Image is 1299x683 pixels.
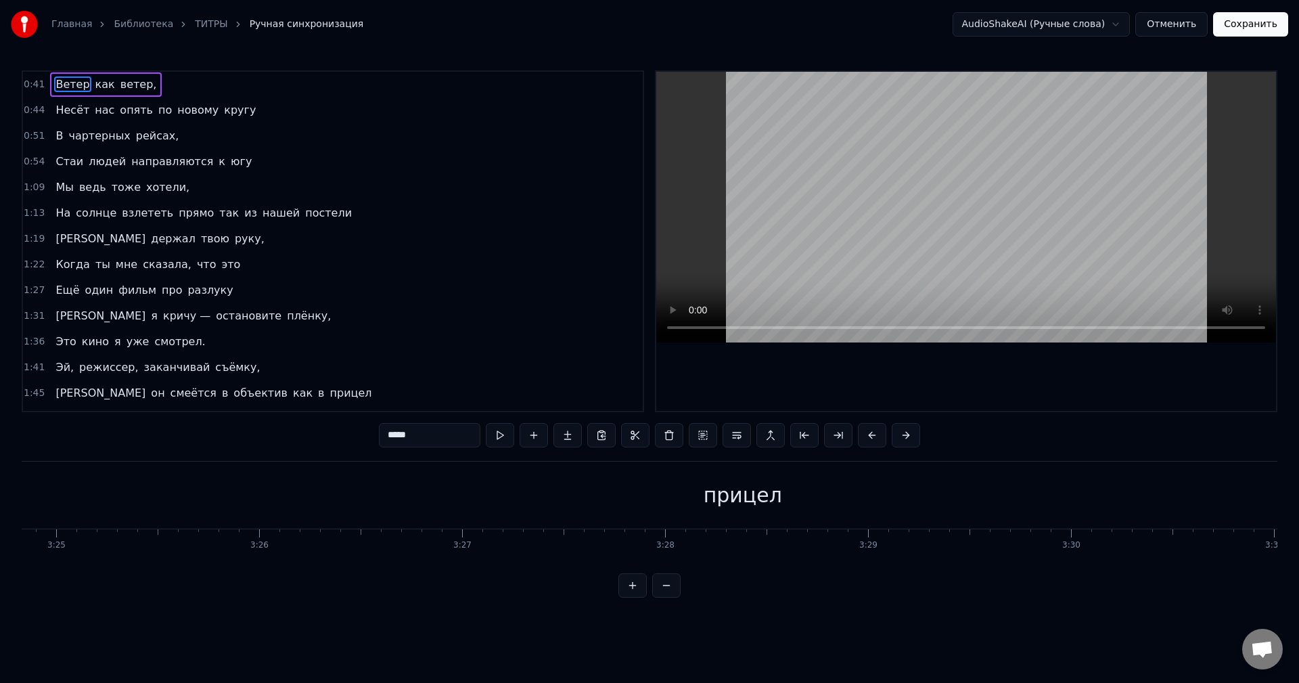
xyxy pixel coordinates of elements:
span: в [221,385,229,401]
span: фильм [117,282,158,298]
span: кино [81,334,110,349]
span: заканчивай [143,359,212,375]
span: Ручная синхронизация [250,18,364,31]
nav: breadcrumb [51,18,363,31]
span: 0:41 [24,78,45,91]
div: 3:27 [453,540,472,551]
span: кругу [223,102,257,118]
button: Отменить [1135,12,1208,37]
span: новому [176,102,220,118]
span: сказала, [141,257,193,272]
span: режиссер, [78,359,140,375]
span: уже [125,334,151,349]
span: 1:27 [24,284,45,297]
span: солнце [74,205,118,221]
span: держал [150,231,197,246]
span: руку, [233,231,266,246]
span: твою [200,231,231,246]
span: 0:44 [24,104,45,117]
span: смотрел. [153,334,206,349]
a: ТИТРЫ [195,18,227,31]
span: Это [54,334,77,349]
span: прямо [177,205,215,221]
span: по [157,102,173,118]
span: чартерных [67,128,131,144]
a: Библиотека [114,18,173,31]
span: нас [93,102,116,118]
span: ведь [78,179,108,195]
div: 3:31 [1265,540,1283,551]
span: [PERSON_NAME] [54,308,147,324]
span: 1:36 [24,335,45,349]
span: [PERSON_NAME] [54,385,147,401]
span: опять [118,102,154,118]
span: людей [87,154,127,169]
span: 1:22 [24,258,45,271]
span: Несёт [54,102,91,118]
span: плёнку, [286,308,332,324]
a: Открытый чат [1242,629,1283,669]
span: я [150,308,159,324]
span: хотели, [145,179,191,195]
span: постели [304,205,353,221]
span: смеётся [169,385,218,401]
span: 1:09 [24,181,45,194]
span: рейсах, [135,128,181,144]
div: 3:25 [47,540,66,551]
span: Эй, [54,359,75,375]
span: Ветер [54,76,91,92]
span: что [196,257,218,272]
div: прицел [704,480,782,510]
span: 1:45 [24,387,45,400]
div: 3:29 [859,540,878,551]
span: кричу — [162,308,212,324]
span: Ещё [54,282,81,298]
span: На [54,205,72,221]
span: про [160,282,183,298]
span: как [292,385,314,401]
span: Стаи [54,154,85,169]
span: взлететь [120,205,175,221]
a: Главная [51,18,92,31]
span: мне [114,257,139,272]
span: так [218,205,240,221]
button: Сохранить [1213,12,1288,37]
span: Мы [54,179,74,195]
div: 3:30 [1062,540,1080,551]
span: направляются [130,154,214,169]
span: нашей [261,205,301,221]
span: к [217,154,227,169]
span: 1:41 [24,361,45,374]
span: разлуку [186,282,234,298]
span: ты [94,257,112,272]
span: 0:54 [24,155,45,169]
span: один [83,282,114,298]
span: я [113,334,122,349]
span: 1:31 [24,309,45,323]
div: 3:26 [250,540,269,551]
span: из [243,205,258,221]
span: это [220,257,242,272]
span: остановите [214,308,283,324]
div: 3:28 [656,540,675,551]
span: он [150,385,166,401]
span: прицел [329,385,373,401]
span: в [317,385,325,401]
span: 0:51 [24,129,45,143]
span: 1:19 [24,232,45,246]
span: объектив [232,385,289,401]
span: 1:13 [24,206,45,220]
span: ветер, [119,76,158,92]
span: В [54,128,64,144]
img: youka [11,11,38,38]
span: съёмку, [214,359,261,375]
span: тоже [110,179,142,195]
span: югу [229,154,253,169]
span: как [94,76,116,92]
span: Когда [54,257,91,272]
span: [PERSON_NAME] [54,231,147,246]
